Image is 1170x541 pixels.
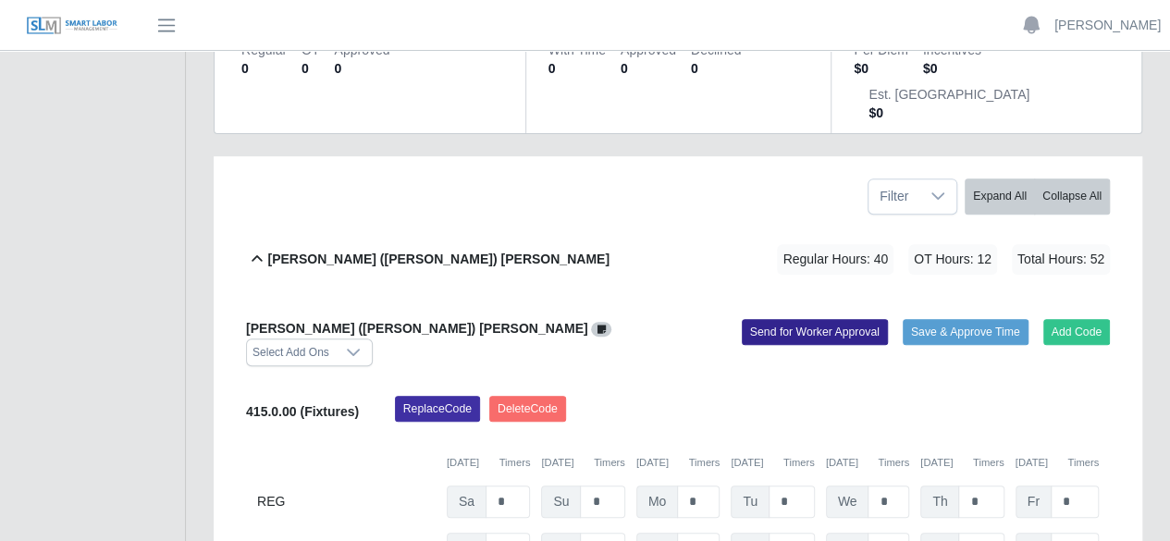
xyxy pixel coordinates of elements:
span: Total Hours: 52 [1012,244,1110,275]
button: Timers [783,455,815,471]
dd: 0 [334,59,389,78]
span: Filter [868,179,919,214]
img: SLM Logo [26,16,118,36]
dd: 0 [302,59,319,78]
div: [DATE] [636,455,720,471]
button: Timers [688,455,720,471]
div: [DATE] [731,455,814,471]
dt: Est. [GEOGRAPHIC_DATA] [868,85,1029,104]
button: Add Code [1043,319,1111,345]
dd: $0 [868,104,1029,122]
div: [DATE] [1016,455,1099,471]
a: [PERSON_NAME] [1054,16,1161,35]
button: Timers [1067,455,1099,471]
button: ReplaceCode [395,396,480,422]
b: 415.0.00 (Fixtures) [246,404,359,419]
dd: $0 [854,59,907,78]
span: We [826,486,869,518]
button: Timers [499,455,531,471]
button: [PERSON_NAME] ([PERSON_NAME]) [PERSON_NAME] Regular Hours: 40 OT Hours: 12 Total Hours: 52 [246,222,1110,297]
span: Sa [447,486,486,518]
dd: $0 [923,59,981,78]
button: Expand All [965,178,1035,215]
a: View/Edit Notes [591,321,611,336]
div: [DATE] [447,455,530,471]
div: bulk actions [965,178,1110,215]
button: Timers [878,455,909,471]
button: Timers [594,455,625,471]
div: [DATE] [826,455,909,471]
span: Fr [1016,486,1052,518]
div: REG [257,486,436,518]
span: Mo [636,486,678,518]
button: Timers [973,455,1004,471]
span: OT Hours: 12 [908,244,997,275]
b: [PERSON_NAME] ([PERSON_NAME]) [PERSON_NAME] [267,250,609,269]
span: Regular Hours: 40 [777,244,893,275]
dd: 0 [241,59,287,78]
button: Save & Approve Time [903,319,1028,345]
button: Send for Worker Approval [742,319,888,345]
span: Tu [731,486,770,518]
b: [PERSON_NAME] ([PERSON_NAME]) [PERSON_NAME] [246,321,587,336]
button: Collapse All [1034,178,1110,215]
button: DeleteCode [489,396,566,422]
div: [DATE] [920,455,1004,471]
div: [DATE] [541,455,624,471]
span: Su [541,486,581,518]
span: Th [920,486,959,518]
dd: 0 [621,59,676,78]
div: Select Add Ons [247,339,335,365]
dd: 0 [691,59,741,78]
dd: 0 [548,59,606,78]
